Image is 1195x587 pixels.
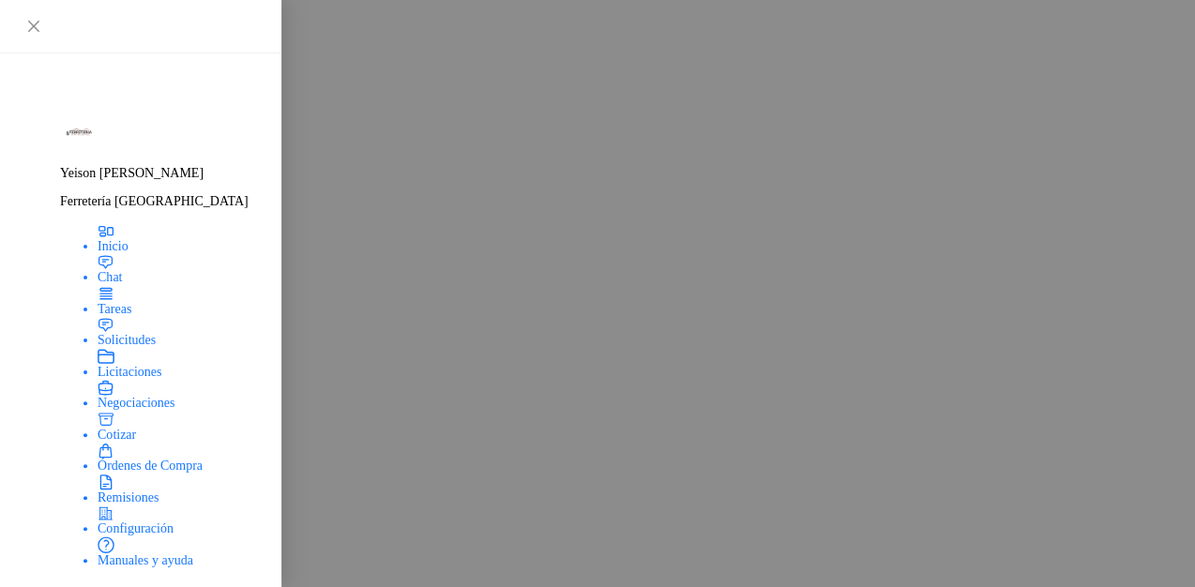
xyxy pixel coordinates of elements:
[98,365,161,379] span: Licitaciones
[60,194,259,209] p: Ferretería [GEOGRAPHIC_DATA]
[98,285,259,317] a: Tareas
[98,536,259,568] a: Manuales y ayuda
[98,254,259,286] a: Chat
[98,380,259,412] a: Negociaciones
[98,317,259,349] a: Solicitudes
[98,348,259,380] a: Licitaciones
[98,443,259,474] a: Órdenes de Compra
[98,459,203,473] span: Órdenes de Compra
[98,553,193,567] span: Manuales y ayuda
[60,115,98,153] img: Company Logo
[98,428,136,442] span: Cotizar
[156,93,184,112] img: Logo peakr
[60,89,156,112] img: Logo peakr
[23,15,45,38] button: Close
[98,333,156,347] span: Solicitudes
[98,270,122,284] span: Chat
[98,521,174,535] span: Configuración
[60,166,259,181] p: Yeison [PERSON_NAME]
[98,411,259,443] a: Cotizar
[98,222,259,254] a: Inicio
[98,396,174,410] span: Negociaciones
[98,490,159,504] span: Remisiones
[98,302,131,316] span: Tareas
[98,505,259,537] a: Configuración
[98,474,259,505] a: Remisiones
[98,239,129,253] span: Inicio
[26,19,41,34] span: close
